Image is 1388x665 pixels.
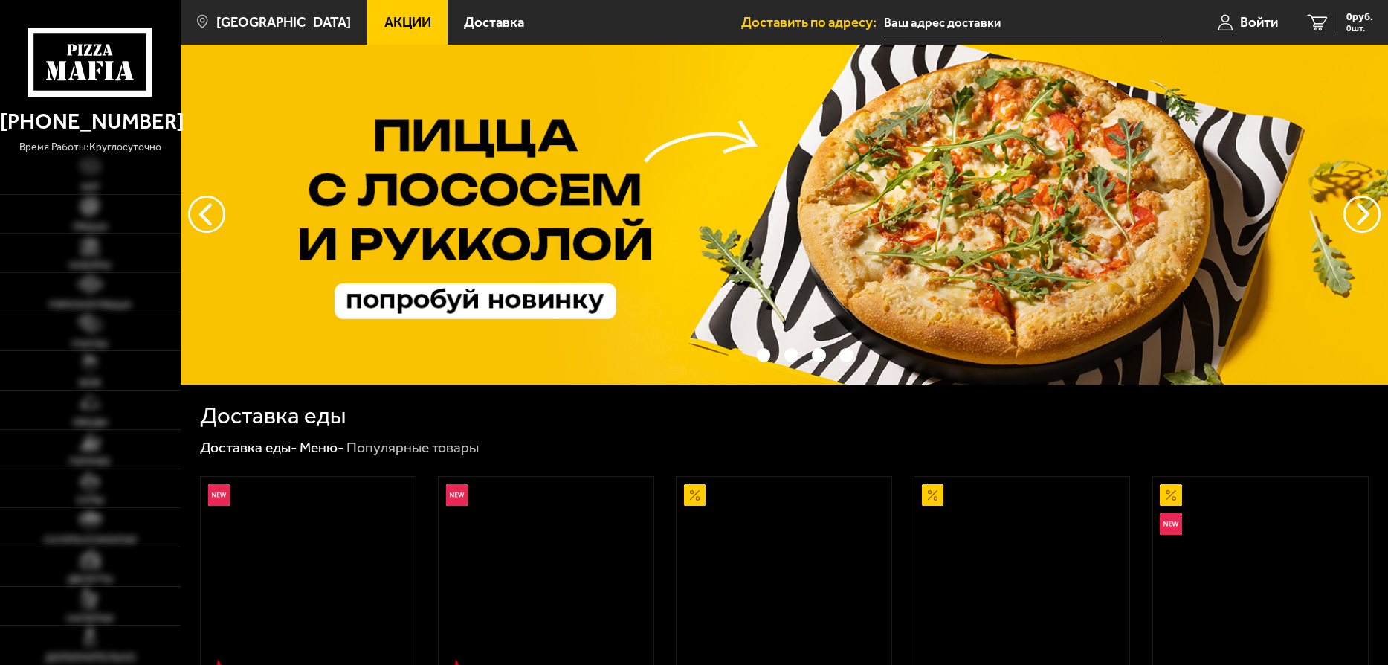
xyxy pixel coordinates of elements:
[812,348,826,362] button: точки переключения
[1160,484,1181,506] img: Акционный
[68,574,113,584] span: Десерты
[208,484,230,506] img: Новинка
[49,300,132,309] span: Римская пицца
[922,484,943,506] img: Акционный
[384,16,431,30] span: Акции
[1346,12,1373,22] span: 0 руб.
[79,378,101,388] span: WOK
[784,348,798,362] button: точки переключения
[757,348,771,362] button: точки переключения
[73,222,108,231] span: Пицца
[188,196,225,233] button: следующий
[81,182,100,192] span: Хит
[839,348,853,362] button: точки переключения
[67,614,113,623] span: Напитки
[684,484,706,506] img: Акционный
[200,404,346,427] h1: Доставка еды
[69,260,111,270] span: Наборы
[216,16,351,30] span: [GEOGRAPHIC_DATA]
[1343,196,1381,233] button: предыдущий
[72,339,108,349] span: Роллы
[346,438,479,457] div: Популярные товары
[1240,16,1278,30] span: Войти
[69,457,111,466] span: Горячее
[446,484,468,506] img: Новинка
[45,652,135,662] span: Дополнительно
[200,439,297,456] a: Доставка еды-
[73,417,108,427] span: Обеды
[884,9,1161,36] input: Ваш адрес доставки
[1160,513,1181,535] img: Новинка
[1346,24,1373,33] span: 0 шт.
[741,16,884,30] span: Доставить по адресу:
[77,495,104,505] span: Супы
[729,348,743,362] button: точки переключения
[300,439,344,456] a: Меню-
[464,16,524,30] span: Доставка
[44,535,136,544] span: Салаты и закуски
